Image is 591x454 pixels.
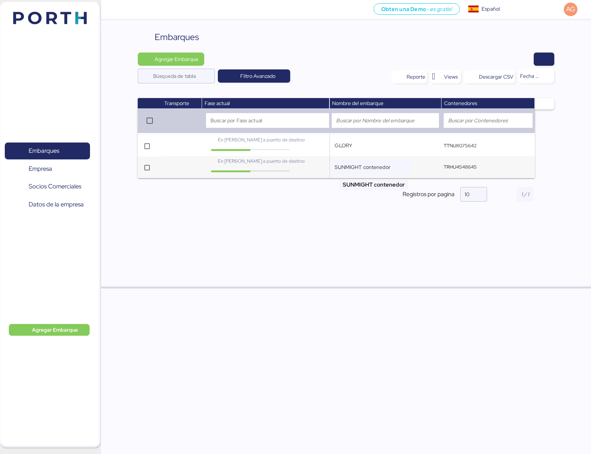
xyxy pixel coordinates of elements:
[138,53,204,66] button: Agregar Embarque
[566,4,575,14] span: AG
[5,143,90,159] a: Embarques
[5,178,90,195] a: Socios Comerciales
[153,69,210,83] input: Búsqueda de tabla
[155,55,198,64] span: Agregar Embarque
[336,116,435,125] input: Buscar por Nombre del embarque
[444,143,477,149] q-button: TTNU8075642
[218,69,290,83] button: Filtro Avanzado
[218,158,305,164] span: En [PERSON_NAME] a puerto de destino
[29,145,59,156] span: Embarques
[465,191,469,198] span: 10
[403,190,454,199] span: Registros por pagina
[164,100,189,107] span: Transporte
[444,72,458,81] span: Views
[444,164,477,170] q-button: TRHU4548645
[218,137,305,143] span: En [PERSON_NAME] a puerto de destino
[482,5,500,13] div: Español
[464,70,515,83] button: Descargar CSV
[479,72,513,81] div: Descargar CSV
[444,100,477,107] span: Contenedores
[516,187,534,202] input: 1 / 1
[29,181,81,192] span: Socios Comerciales
[392,70,427,83] button: Reporte
[332,100,383,107] span: Nombre del embarque
[205,100,230,107] span: Fase actual
[32,325,78,334] span: Agregar Embarque
[29,199,84,210] span: Datos de la empresa
[5,196,90,213] a: Datos de la empresa
[240,72,275,80] span: Filtro Avanzado
[9,324,90,336] button: Agregar Embarque
[407,72,425,81] div: Reporte
[105,3,118,16] button: Menu
[5,161,90,177] a: Empresa
[430,70,461,83] button: Views
[448,116,528,125] input: Buscar por Contenedores
[29,163,52,174] span: Empresa
[155,30,199,44] div: Embarques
